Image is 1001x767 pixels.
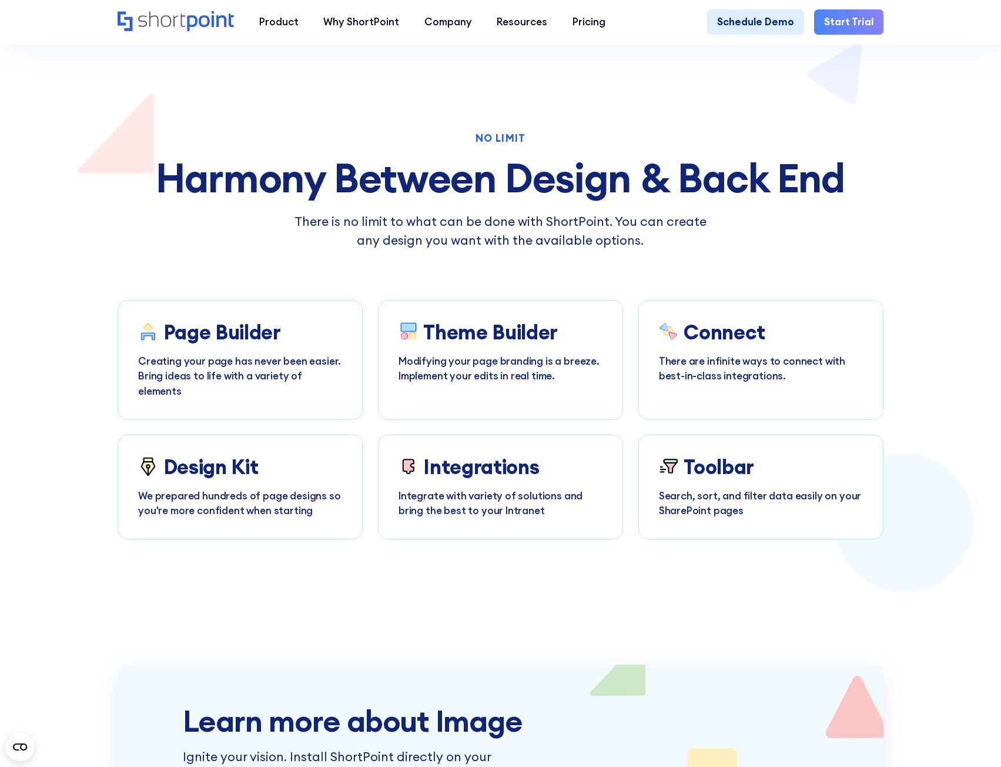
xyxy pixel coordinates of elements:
a: IntegrationsIntegrate with variety of solutions and bring the best to your Intranet [378,435,623,539]
div: No Limit [118,134,883,144]
iframe: Chat Widget [942,711,1001,767]
a: Page BuilderCreating your page has never been easier. Bring ideas to life with a variety of elements [118,300,363,419]
p: There are infinite ways to connect with best-in-class integrations. [659,354,863,384]
p: Search, sort, and filter data easily on your SharePoint pages [659,489,863,519]
div: Company [424,15,472,30]
h3: Toolbar [684,455,754,479]
a: Why ShortPoint [311,9,412,35]
a: Home [118,11,234,33]
div: Resources [497,15,547,30]
div: Pricing [573,15,605,30]
a: Resources [484,9,560,35]
a: ConnectThere are infinite ways to connect with best-in-class integrations. [638,300,883,419]
a: Schedule Demo [707,9,804,35]
a: Product [246,9,311,35]
p: There is no limit to what can be done with ShortPoint. You can create any design you want with th... [288,212,714,250]
p: Modifying your page branding is a breeze. Implement your edits in real time. [399,354,602,384]
div: Product [259,15,299,30]
a: Design KitWe prepared hundreds of page designs so you're more confident when starting [118,435,363,539]
a: Start Trial [814,9,883,35]
a: Pricing [560,9,618,35]
h3: Page Builder [163,321,281,344]
h2: Harmony Between Design & Back End [118,156,883,200]
h2: Learn more about Image [183,705,818,738]
h3: Theme Builder [423,321,558,344]
button: Open CMP widget [6,733,34,761]
div: Why ShortPoint [323,15,399,30]
p: We prepared hundreds of page designs so you're more confident when starting [138,489,342,519]
h3: Connect [684,321,765,344]
p: Integrate with variety of solutions and bring the best to your Intranet [399,489,602,519]
a: Company [411,9,484,35]
p: Creating your page has never been easier. Bring ideas to life with a variety of elements [138,354,342,399]
h3: Integrations [423,455,539,479]
h3: Design Kit [163,455,259,479]
a: ToolbarSearch, sort, and filter data easily on your SharePoint pages [638,435,883,539]
a: Theme BuilderModifying your page branding is a breeze. Implement your edits in real time. [378,300,623,419]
